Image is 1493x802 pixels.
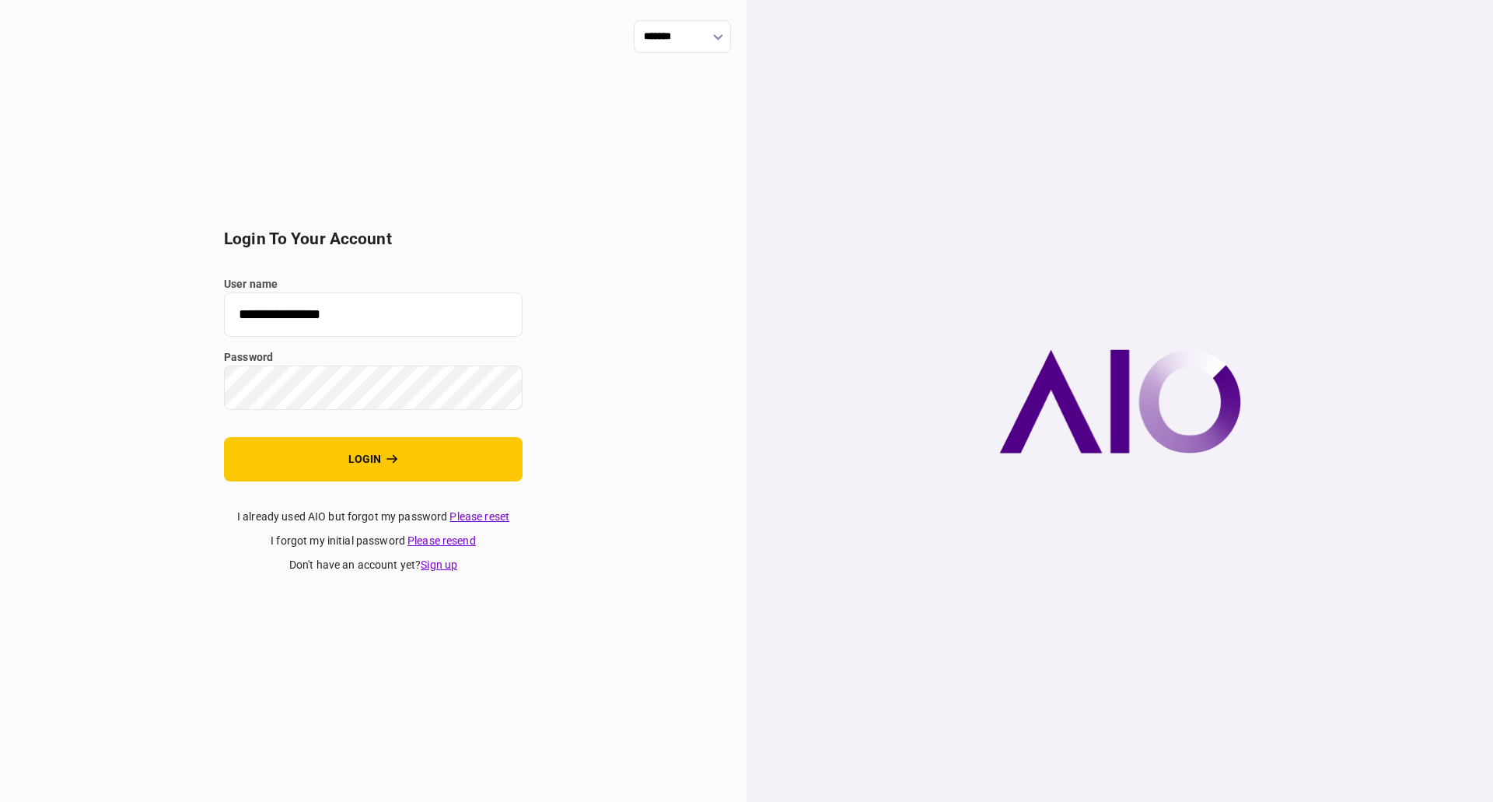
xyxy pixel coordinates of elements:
label: password [224,349,523,366]
h2: login to your account [224,229,523,249]
label: user name [224,276,523,292]
input: password [224,366,523,410]
div: don't have an account yet ? [224,557,523,573]
a: Sign up [421,559,457,571]
img: AIO company logo [999,349,1241,454]
button: login [224,437,523,482]
a: Please reset [449,510,509,523]
input: show language options [634,20,731,53]
a: Please resend [407,534,476,547]
div: I already used AIO but forgot my password [224,509,523,525]
div: I forgot my initial password [224,533,523,549]
input: user name [224,292,523,337]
